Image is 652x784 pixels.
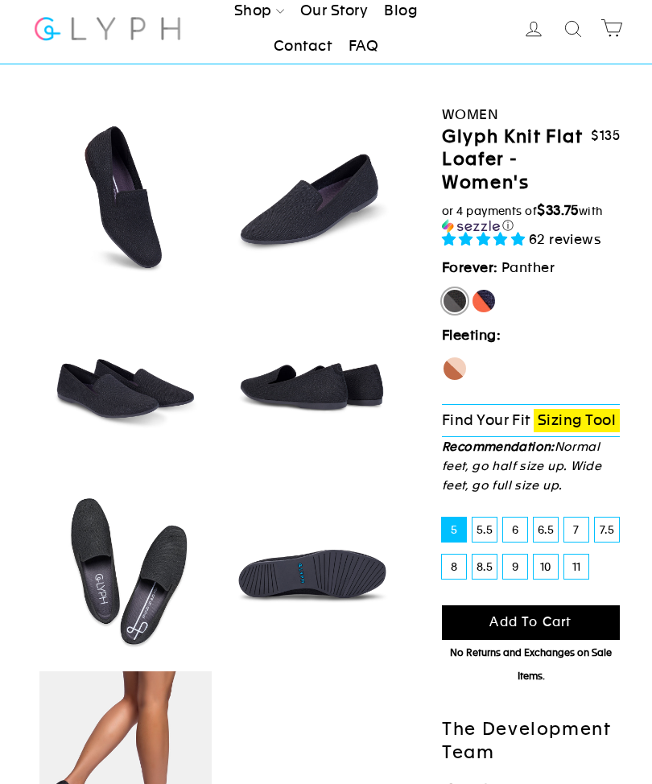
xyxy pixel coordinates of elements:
[591,128,620,143] span: $135
[450,647,612,682] span: No Returns and Exchanges on Sale Items.
[442,203,620,233] div: or 4 payments of$33.75withSezzle Click to learn more about Sezzle
[442,439,555,453] strong: Recommendation:
[442,605,620,640] button: Add to cart
[442,718,620,764] h2: The Development Team
[472,518,497,542] label: 5.5
[537,202,579,218] span: $33.75
[442,231,529,247] span: 4.90 stars
[39,111,212,283] img: Panther
[39,298,212,470] img: Panther
[442,356,468,382] label: Seahorse
[442,259,498,275] strong: Forever:
[529,231,602,247] span: 62 reviews
[503,518,527,542] label: 6
[564,555,588,579] label: 11
[267,28,338,64] a: Contact
[442,437,620,495] p: Normal feet, go half size up. Wide feet, go full size up.
[442,288,468,314] label: Panther
[442,203,620,233] div: or 4 payments of with
[226,111,398,283] img: Panther
[39,485,212,657] img: Panther
[226,485,398,657] img: Panther
[503,555,527,579] label: 9
[342,28,385,64] a: FAQ
[442,518,466,542] label: 5
[442,104,620,126] div: Women
[595,518,619,542] label: 7.5
[442,327,501,343] strong: Fleeting:
[489,614,572,629] span: Add to cart
[472,555,497,579] label: 8.5
[442,126,591,195] h1: Glyph Knit Flat Loafer - Women's
[442,219,500,233] img: Sezzle
[471,288,497,314] label: [PERSON_NAME]
[534,409,620,432] a: Sizing Tool
[32,7,183,50] img: Glyph
[534,518,558,542] label: 6.5
[226,298,398,470] img: Panther
[442,555,466,579] label: 8
[564,518,588,542] label: 7
[442,411,530,428] span: Find Your Fit
[501,259,555,275] span: Panther
[534,555,558,579] label: 10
